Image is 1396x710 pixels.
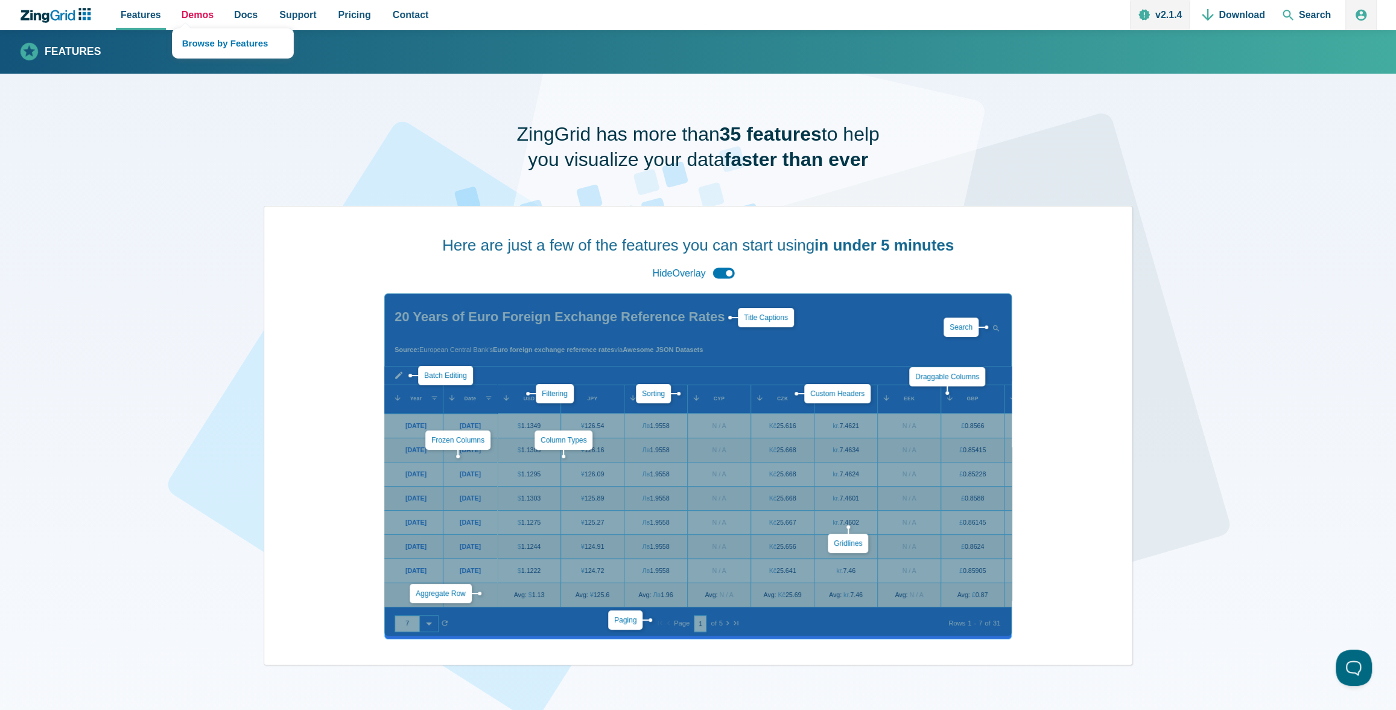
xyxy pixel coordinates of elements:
a: Browse by Features [173,28,293,58]
a: Frozen Columns [431,436,484,444]
a: Search [950,323,972,331]
strong: in under 5 minutes [814,236,954,254]
strong: Features [45,46,101,57]
h2: Here are just a few of the features you can start using [274,235,1122,256]
span: Support [279,7,316,23]
a: Aggregate Row [416,589,466,598]
a: Sorting [642,389,665,398]
h1: ZingGrid has more than to help you visualize your data [502,122,894,172]
a: Gridlines [834,539,862,548]
a: Paging [614,616,636,624]
span: Features [121,7,161,23]
a: Column Types [541,436,586,444]
span: Docs [234,7,258,23]
strong: faster than ever [725,149,868,170]
span: Pricing [338,7,371,23]
a: Filtering [542,389,568,398]
a: Custom Headers [810,389,865,398]
a: Title Captions [744,313,788,322]
a: Batch Editing [424,371,467,380]
span: Contact [393,7,429,23]
span: Demos [182,7,214,23]
iframe: Toggle Customer Support [1336,650,1372,686]
a: Draggable Columns [915,373,979,381]
a: ZingChart Logo. Click to return to the homepage [19,8,97,23]
strong: 35 features [720,123,822,145]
